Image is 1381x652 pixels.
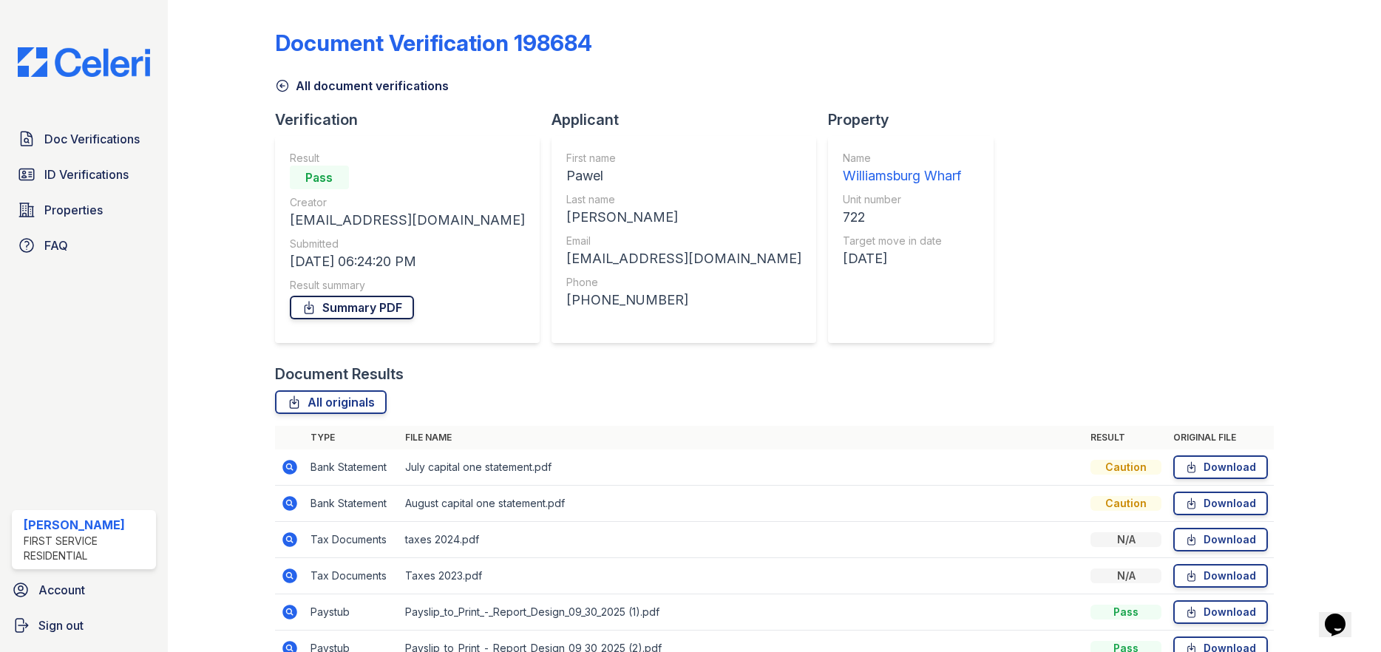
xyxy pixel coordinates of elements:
[552,109,828,130] div: Applicant
[275,364,404,384] div: Document Results
[12,195,156,225] a: Properties
[843,234,961,248] div: Target move in date
[566,192,801,207] div: Last name
[843,151,961,166] div: Name
[12,231,156,260] a: FAQ
[290,166,349,189] div: Pass
[566,248,801,269] div: [EMAIL_ADDRESS][DOMAIN_NAME]
[828,109,1005,130] div: Property
[566,234,801,248] div: Email
[566,166,801,186] div: Pawel
[44,166,129,183] span: ID Verifications
[843,192,961,207] div: Unit number
[275,30,592,56] div: Document Verification 198684
[1319,593,1366,637] iframe: chat widget
[24,534,150,563] div: First Service Residential
[290,251,525,272] div: [DATE] 06:24:20 PM
[566,290,801,310] div: [PHONE_NUMBER]
[1173,564,1268,588] a: Download
[399,522,1085,558] td: taxes 2024.pdf
[305,558,399,594] td: Tax Documents
[44,130,140,148] span: Doc Verifications
[1090,605,1161,619] div: Pass
[290,195,525,210] div: Creator
[275,109,552,130] div: Verification
[1090,532,1161,547] div: N/A
[24,516,150,534] div: [PERSON_NAME]
[6,575,162,605] a: Account
[399,558,1085,594] td: Taxes 2023.pdf
[6,47,162,77] img: CE_Logo_Blue-a8612792a0a2168367f1c8372b55b34899dd931a85d93a1a3d3e32e68fde9ad4.png
[1173,492,1268,515] a: Download
[1090,568,1161,583] div: N/A
[44,237,68,254] span: FAQ
[305,594,399,631] td: Paystub
[44,201,103,219] span: Properties
[12,160,156,189] a: ID Verifications
[399,594,1085,631] td: Payslip_to_Print_-_Report_Design_09_30_2025 (1).pdf
[1085,426,1167,449] th: Result
[290,278,525,293] div: Result summary
[290,296,414,319] a: Summary PDF
[566,275,801,290] div: Phone
[1173,455,1268,479] a: Download
[305,486,399,522] td: Bank Statement
[6,611,162,640] a: Sign out
[290,210,525,231] div: [EMAIL_ADDRESS][DOMAIN_NAME]
[290,151,525,166] div: Result
[843,248,961,269] div: [DATE]
[1173,528,1268,551] a: Download
[843,151,961,186] a: Name Williamsburg Wharf
[1173,600,1268,624] a: Download
[38,581,85,599] span: Account
[566,151,801,166] div: First name
[305,522,399,558] td: Tax Documents
[566,207,801,228] div: [PERSON_NAME]
[1167,426,1274,449] th: Original file
[843,207,961,228] div: 722
[38,617,84,634] span: Sign out
[843,166,961,186] div: Williamsburg Wharf
[275,77,449,95] a: All document verifications
[399,426,1085,449] th: File name
[12,124,156,154] a: Doc Verifications
[399,486,1085,522] td: August capital one statement.pdf
[275,390,387,414] a: All originals
[399,449,1085,486] td: July capital one statement.pdf
[1090,460,1161,475] div: Caution
[290,237,525,251] div: Submitted
[1090,496,1161,511] div: Caution
[305,449,399,486] td: Bank Statement
[305,426,399,449] th: Type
